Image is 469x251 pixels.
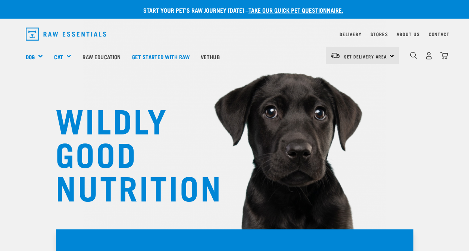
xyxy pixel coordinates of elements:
[344,55,387,58] span: Set Delivery Area
[195,42,225,72] a: Vethub
[440,52,448,60] img: home-icon@2x.png
[330,52,340,59] img: van-moving.png
[370,33,388,35] a: Stores
[77,42,126,72] a: Raw Education
[410,52,417,59] img: home-icon-1@2x.png
[26,28,106,41] img: Raw Essentials Logo
[56,102,205,203] h1: WILDLY GOOD NUTRITION
[397,33,419,35] a: About Us
[126,42,195,72] a: Get started with Raw
[20,25,450,44] nav: dropdown navigation
[26,53,35,61] a: Dog
[54,53,63,61] a: Cat
[425,52,433,60] img: user.png
[429,33,450,35] a: Contact
[340,33,361,35] a: Delivery
[248,8,343,12] a: take our quick pet questionnaire.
